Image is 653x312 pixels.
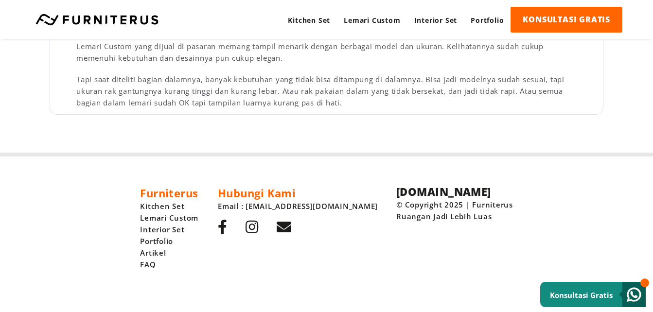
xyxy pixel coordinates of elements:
[140,259,198,270] a: FAQ
[218,200,378,212] a: Email : [EMAIL_ADDRESS][DOMAIN_NAME]
[140,200,198,212] a: Kitchen Set
[140,224,198,235] a: Interior Set
[511,7,622,33] a: KONSULTASI GRATIS
[140,186,198,200] span: Furniterus
[140,235,198,247] a: Portfolio
[337,7,407,34] a: Lemari Custom
[218,186,296,200] span: Hubungi Kami
[550,290,613,300] small: Konsultasi Gratis
[140,212,198,224] a: Lemari Custom
[281,7,337,34] a: Kitchen Set
[396,199,513,222] p: © Copyright 2025 | Furniterus Ruangan Jadi Lebih Luas
[76,40,582,64] p: Lemari Custom yang dijual di pasaran memang tampil menarik dengan berbagai model dan ukuran. Keli...
[396,184,491,199] span: [DOMAIN_NAME]
[76,73,582,108] p: Tapi saat diteliti bagian dalamnya, banyak kebutuhan yang tidak bisa ditampung di dalamnya. Bisa ...
[540,282,646,307] a: Konsultasi Gratis
[464,7,511,34] a: Portfolio
[140,247,198,259] a: Artikel
[407,7,464,34] a: Interior Set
